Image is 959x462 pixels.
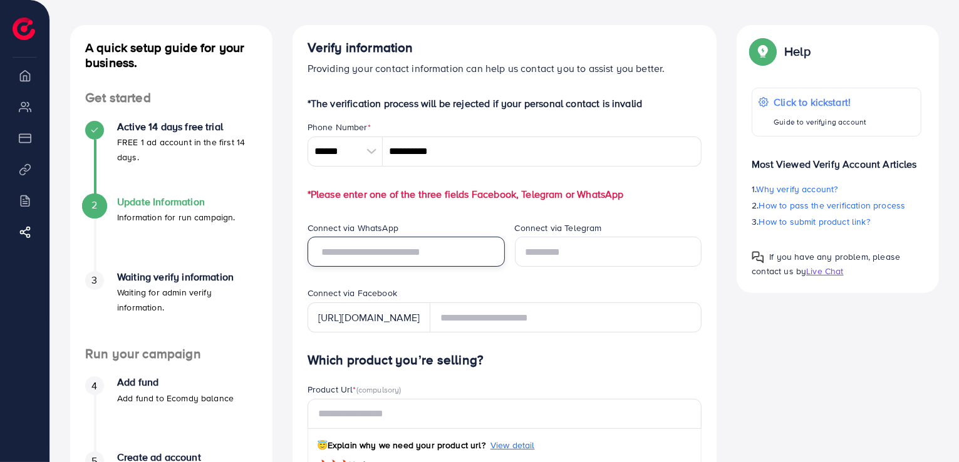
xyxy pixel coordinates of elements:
h4: A quick setup guide for your business. [70,40,272,70]
h4: Active 14 days free trial [117,121,257,133]
span: How to pass the verification process [759,199,906,212]
p: Waiting for admin verify information. [117,285,257,315]
span: If you have any problem, please contact us by [752,250,900,277]
p: Add fund to Ecomdy balance [117,391,234,406]
h4: Waiting verify information [117,271,257,283]
h4: Get started [70,90,272,106]
span: 3 [91,273,97,287]
label: Product Url [308,383,402,396]
span: Why verify account? [757,183,838,195]
p: *Please enter one of the three fields Facebook, Telegram or WhatsApp [308,187,702,202]
span: 2 [91,198,97,212]
label: Connect via Facebook [308,287,397,299]
p: Information for run campaign. [117,210,236,225]
label: Connect via Telegram [515,222,602,234]
span: Explain why we need your product url? [317,439,485,451]
h4: Verify information [308,40,702,56]
span: 4 [91,379,97,393]
div: [URL][DOMAIN_NAME] [308,302,430,332]
img: Popup guide [752,40,774,63]
p: Help [784,44,811,59]
p: 3. [752,214,921,229]
li: Waiting verify information [70,271,272,346]
li: Add fund [70,376,272,451]
h4: Add fund [117,376,234,388]
span: How to submit product link? [759,215,870,228]
iframe: Chat [906,406,950,453]
h4: Run your campaign [70,346,272,362]
p: *The verification process will be rejected if your personal contact is invalid [308,96,702,111]
p: Providing your contact information can help us contact you to assist you better. [308,61,702,76]
img: Popup guide [752,251,764,264]
span: 😇 [317,439,328,451]
span: (compulsory) [356,384,402,395]
span: View detail [490,439,535,451]
span: Live Chat [806,265,843,277]
h4: Which product you’re selling? [308,352,702,368]
p: FREE 1 ad account in the first 14 days. [117,135,257,165]
label: Phone Number [308,121,371,133]
img: logo [13,18,35,40]
p: Click to kickstart! [774,95,866,110]
p: 1. [752,182,921,197]
p: Guide to verifying account [774,115,866,130]
h4: Update Information [117,196,236,208]
li: Active 14 days free trial [70,121,272,196]
p: 2. [752,198,921,213]
li: Update Information [70,196,272,271]
p: Most Viewed Verify Account Articles [752,146,921,172]
label: Connect via WhatsApp [308,222,398,234]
